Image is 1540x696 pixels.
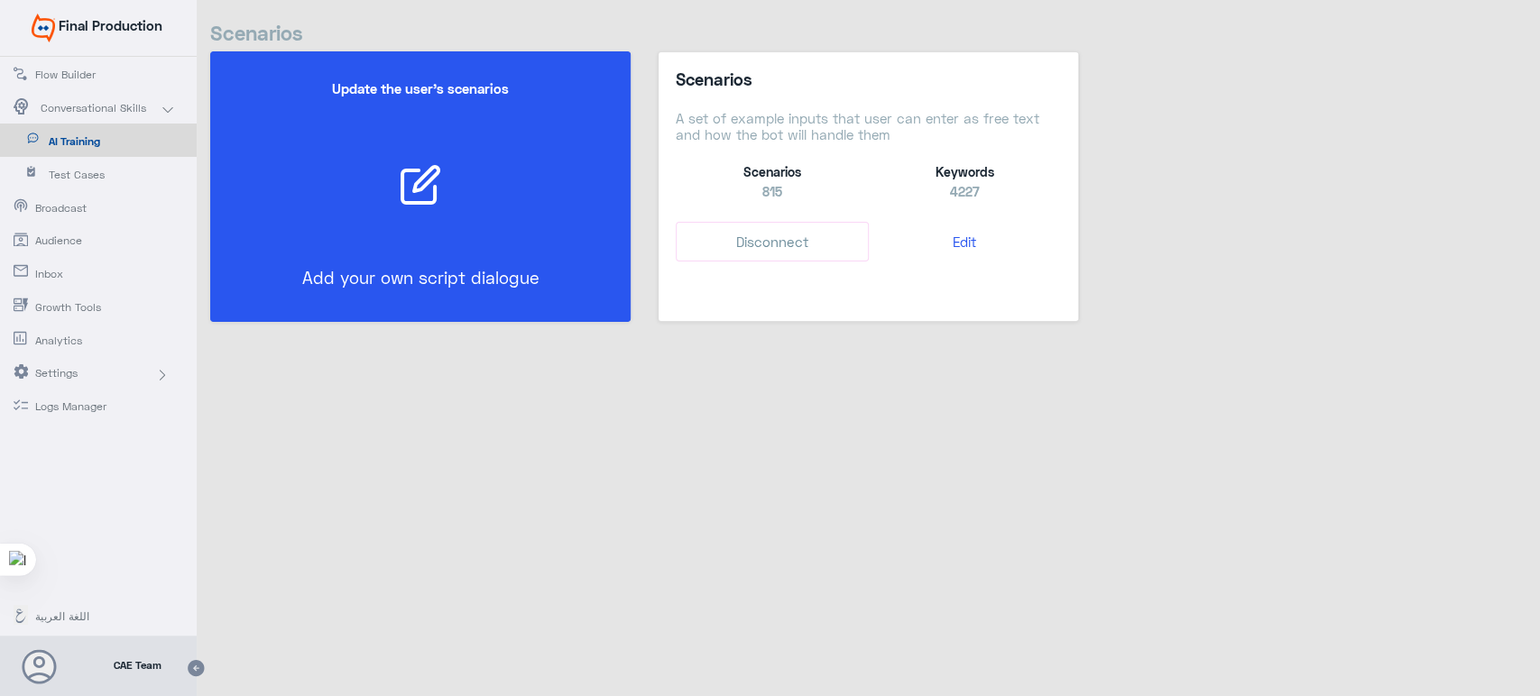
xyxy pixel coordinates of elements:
[35,365,141,381] span: Settings
[35,299,141,316] span: Growth Tools
[676,162,868,181] div: Scenarios
[676,69,1061,90] h5: Scenarios
[210,21,1526,45] h4: Scenarios
[676,182,868,201] div: 815
[32,14,55,42] img: Widebot Logo
[869,222,1061,262] button: Edit
[255,268,586,288] p: Add your own script dialogue
[114,657,161,673] span: CAE Team
[49,133,154,150] span: AI Training
[869,182,1061,201] div: 4227
[255,78,586,99] h5: Update the user’s scenarios
[35,67,141,83] span: Flow Builder
[676,222,868,262] button: Disconnect
[49,167,154,183] span: Test Cases
[35,609,141,625] span: اللغة العربية
[35,333,141,349] span: Analytics
[41,100,146,116] span: Conversational Skills
[35,233,141,249] span: Audience
[676,110,1061,142] h6: A set of example inputs that user can enter as free text and how the bot will handle them
[35,200,141,216] span: Broadcast
[35,266,141,282] span: Inbox
[59,17,162,33] span: Final Production
[22,649,56,683] button: Avatar
[35,398,141,415] span: Logs Manager
[869,162,1061,181] div: Keywords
